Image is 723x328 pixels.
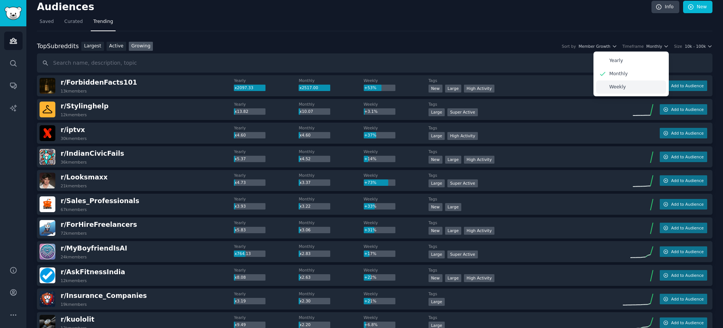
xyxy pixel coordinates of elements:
dt: Weekly [364,125,429,131]
div: Super Active [447,251,478,258]
dt: Weekly [364,196,429,202]
span: r/ AskFitnessIndia [61,268,125,276]
div: 13k members [61,88,87,94]
span: 10k - 100k [685,44,706,49]
span: +31% [364,228,376,232]
span: x4.60 [235,133,246,137]
div: Large [429,108,445,116]
div: Super Active [447,179,478,187]
div: High Activity [464,227,494,235]
img: Stylinghelp [40,102,55,117]
dt: Weekly [364,220,429,225]
dt: Tags [429,196,623,202]
span: x4.52 [299,156,311,161]
p: Monthly [609,71,628,77]
span: r/ ForbiddenFacts101 [61,79,137,86]
dt: Monthly [299,291,363,296]
dt: Yearly [234,149,299,154]
span: x2517.00 [299,85,318,90]
span: Trending [93,18,113,25]
dt: Yearly [234,102,299,107]
span: r/ ForHireFreelancers [61,221,137,228]
dt: Monthly [299,315,363,320]
span: Add to Audience [671,202,703,207]
dt: Yearly [234,244,299,249]
dt: Yearly [234,78,299,83]
div: Size [674,44,682,49]
dt: Monthly [299,125,363,131]
dt: Weekly [364,78,429,83]
span: x13.82 [235,109,248,114]
a: Trending [91,16,116,31]
div: New [429,227,442,235]
span: x4.60 [299,133,311,137]
img: Looksmaxx [40,173,55,188]
dt: Monthly [299,102,363,107]
img: MyBoyfriendIsAI [40,244,55,260]
span: Add to Audience [671,296,703,302]
div: High Activity [464,156,494,164]
img: Insurance_Companies [40,291,55,307]
div: Sort by [562,44,576,49]
span: Add to Audience [671,249,703,254]
div: 67k members [61,207,87,212]
div: New [429,85,442,93]
span: +17% [364,251,376,256]
span: x2.83 [299,251,311,256]
button: Add to Audience [660,270,707,281]
div: Large [429,251,445,258]
span: r/ iptvx [61,126,85,134]
img: Sales_Professionals [40,196,55,212]
dt: Tags [429,102,623,107]
span: Curated [64,18,83,25]
dt: Weekly [364,149,429,154]
div: 19k members [61,302,87,307]
div: Large [445,85,462,93]
button: Add to Audience [660,152,707,162]
span: r/ Insurance_Companies [61,292,147,299]
div: New [429,156,442,164]
dt: Weekly [364,315,429,320]
img: ForbiddenFacts101 [40,78,55,94]
span: +53% [364,85,376,90]
div: Top Subreddits [37,42,79,51]
span: x2.63 [299,275,311,279]
div: Super Active [447,108,478,116]
a: Active [107,42,126,51]
dt: Tags [429,149,623,154]
span: +6.8% [364,322,377,327]
div: New [429,274,442,282]
dt: Monthly [299,149,363,154]
span: Monthly [646,44,662,49]
img: IndianCivicFails [40,149,55,165]
dt: Monthly [299,78,363,83]
span: r/ kuololit [61,316,95,323]
dt: Weekly [364,267,429,273]
div: Large [429,298,445,306]
span: x9.49 [235,322,246,327]
dt: Tags [429,125,623,131]
span: Add to Audience [671,131,703,136]
span: +33% [364,204,376,208]
span: r/ Stylinghelp [61,102,108,110]
button: Add to Audience [660,80,707,91]
a: Curated [62,16,85,31]
span: x2.30 [299,299,311,303]
div: Large [445,227,462,235]
dt: Tags [429,267,623,273]
div: Large [429,179,445,187]
div: High Activity [464,85,494,93]
button: 10k - 100k [685,44,712,49]
dt: Monthly [299,244,363,249]
span: +22% [364,275,376,279]
button: Add to Audience [660,199,707,210]
span: +21% [364,299,376,303]
dt: Yearly [234,196,299,202]
span: x4.73 [235,180,246,185]
span: Add to Audience [671,225,703,231]
img: GummySearch logo [5,7,22,20]
dt: Weekly [364,291,429,296]
span: x3.19 [235,299,246,303]
div: Timeframe [622,44,644,49]
span: Saved [40,18,54,25]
